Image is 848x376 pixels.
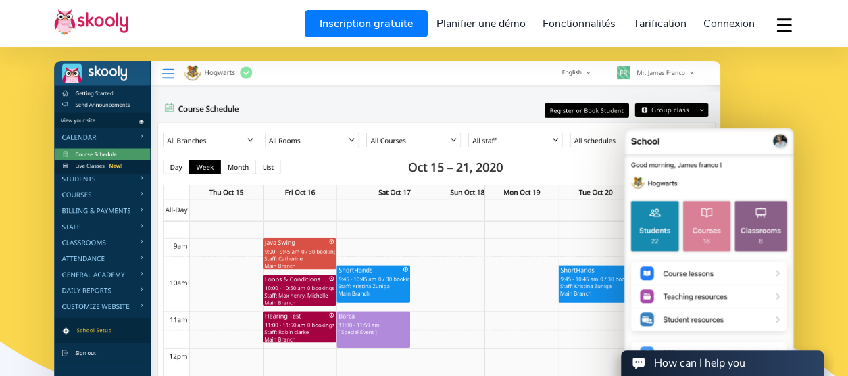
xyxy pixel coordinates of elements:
button: dropdown menu [774,9,794,41]
a: Connexion [695,13,764,34]
span: Tarification [633,16,687,31]
img: Skooly [54,9,128,35]
a: Inscription gratuite [305,10,428,37]
a: Tarification [624,13,695,34]
span: Connexion [703,16,755,31]
a: Planifier une démo [428,13,534,34]
a: Fonctionnalités [534,13,624,34]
